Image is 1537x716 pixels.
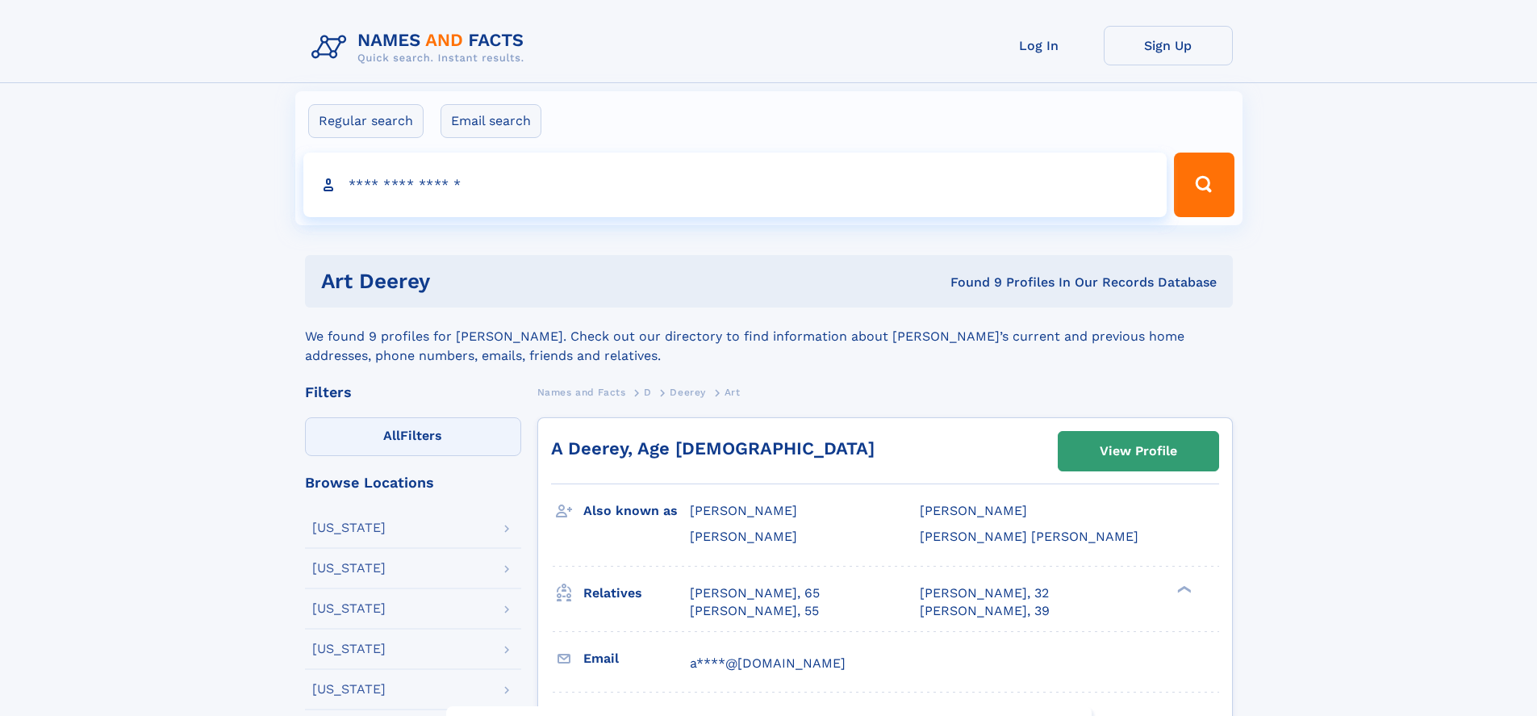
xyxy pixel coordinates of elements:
[1100,433,1177,470] div: View Profile
[690,503,797,518] span: [PERSON_NAME]
[305,385,521,400] div: Filters
[312,521,386,534] div: [US_STATE]
[920,529,1138,544] span: [PERSON_NAME] [PERSON_NAME]
[644,387,652,398] span: D
[975,26,1104,65] a: Log In
[383,428,400,443] span: All
[920,584,1049,602] a: [PERSON_NAME], 32
[312,602,386,615] div: [US_STATE]
[551,438,875,458] a: A Deerey, Age [DEMOGRAPHIC_DATA]
[321,271,691,291] h1: art deerey
[305,308,1233,366] div: We found 9 profiles for [PERSON_NAME]. Check out our directory to find information about [PERSON_...
[305,26,537,69] img: Logo Names and Facts
[725,387,741,398] span: Art
[690,274,1217,291] div: Found 9 Profiles In Our Records Database
[920,602,1050,620] a: [PERSON_NAME], 39
[312,643,386,655] div: [US_STATE]
[1059,432,1218,471] a: View Profile
[920,503,1027,518] span: [PERSON_NAME]
[441,104,541,138] label: Email search
[644,382,652,402] a: D
[670,387,706,398] span: Deerey
[583,497,690,525] h3: Also known as
[305,475,521,490] div: Browse Locations
[583,580,690,607] h3: Relatives
[305,417,521,456] label: Filters
[1174,153,1234,217] button: Search Button
[303,153,1167,217] input: search input
[1173,584,1192,594] div: ❯
[308,104,424,138] label: Regular search
[1104,26,1233,65] a: Sign Up
[312,683,386,696] div: [US_STATE]
[690,584,820,602] a: [PERSON_NAME], 65
[690,529,797,544] span: [PERSON_NAME]
[312,562,386,575] div: [US_STATE]
[670,382,706,402] a: Deerey
[690,602,819,620] a: [PERSON_NAME], 55
[583,645,690,672] h3: Email
[537,382,626,402] a: Names and Facts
